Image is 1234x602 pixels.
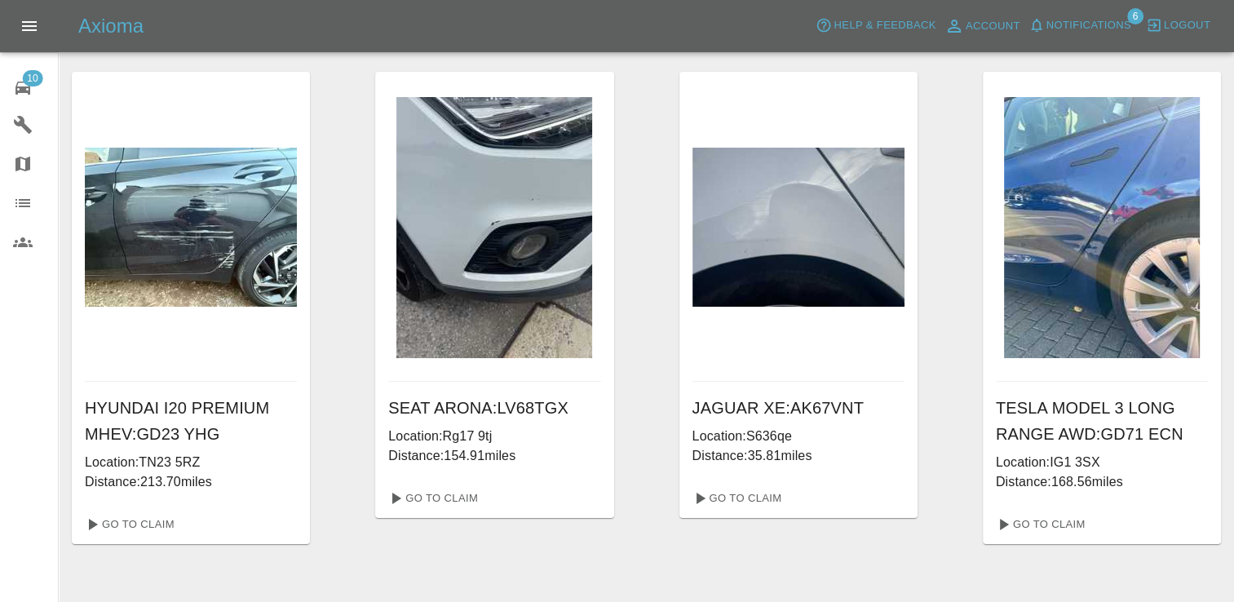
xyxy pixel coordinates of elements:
[22,70,42,86] span: 10
[692,395,904,421] h6: JAGUAR XE : AK67VNT
[78,13,144,39] h5: Axioma
[989,511,1090,538] a: Go To Claim
[388,395,600,421] h6: SEAT ARONA : LV68TGX
[78,511,179,538] a: Go To Claim
[940,13,1024,39] a: Account
[1142,13,1214,38] button: Logout
[85,453,297,472] p: Location: TN23 5RZ
[812,13,940,38] button: Help & Feedback
[1127,8,1143,24] span: 6
[388,427,600,446] p: Location: Rg17 9tj
[966,17,1020,36] span: Account
[388,446,600,466] p: Distance: 154.91 miles
[996,472,1208,492] p: Distance: 168.56 miles
[686,485,786,511] a: Go To Claim
[85,472,297,492] p: Distance: 213.70 miles
[1046,16,1131,35] span: Notifications
[1164,16,1210,35] span: Logout
[692,427,904,446] p: Location: S636qe
[996,453,1208,472] p: Location: IG1 3SX
[692,446,904,466] p: Distance: 35.81 miles
[10,7,49,46] button: Open drawer
[85,395,297,447] h6: HYUNDAI I20 PREMIUM MHEV : GD23 YHG
[382,485,482,511] a: Go To Claim
[996,395,1208,447] h6: TESLA MODEL 3 LONG RANGE AWD : GD71 ECN
[834,16,935,35] span: Help & Feedback
[1024,13,1135,38] button: Notifications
